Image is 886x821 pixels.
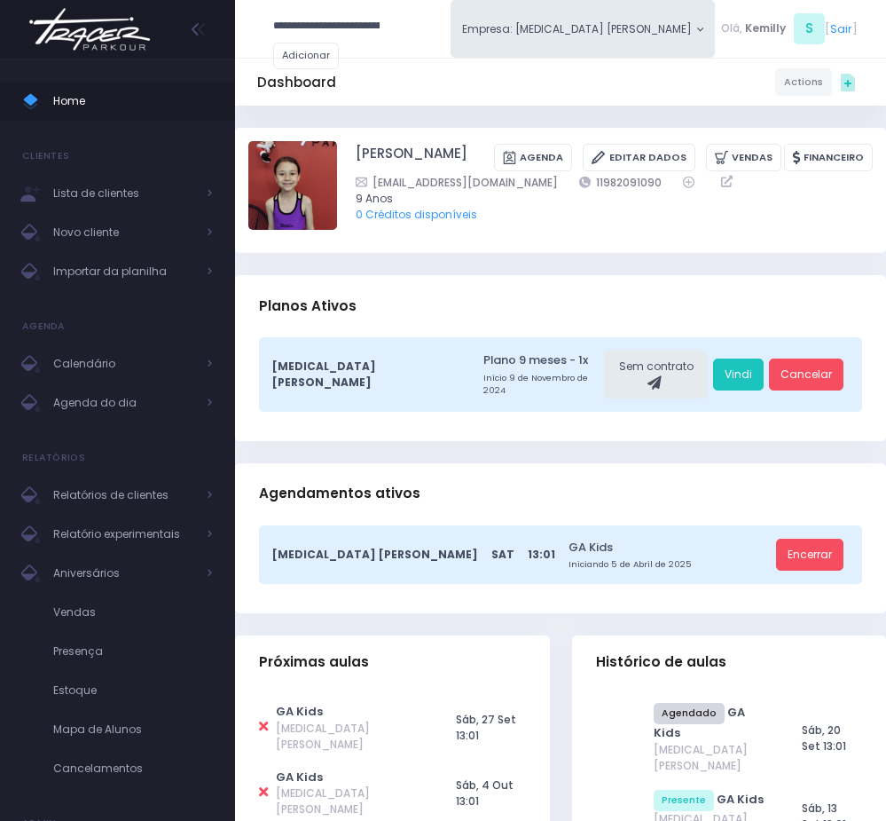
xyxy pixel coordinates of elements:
[721,20,742,36] span: Olá,
[568,539,771,556] a: GA Kids
[830,20,852,37] a: Sair
[579,174,662,191] a: 11982091090
[528,547,555,563] span: 13:01
[276,785,424,817] span: [MEDICAL_DATA] [PERSON_NAME]
[494,144,572,171] a: Agenda
[276,721,424,753] span: [MEDICAL_DATA] [PERSON_NAME]
[248,141,337,230] img: Íris Possam Matsuhashi
[715,11,864,47] div: [ ]
[356,174,558,191] a: [EMAIL_ADDRESS][DOMAIN_NAME]
[53,601,213,624] span: Vendas
[53,523,195,546] span: Relatório experimentais
[53,757,213,780] span: Cancelamentos
[22,440,85,476] h4: Relatórios
[491,547,514,563] span: Sat
[745,20,786,36] span: Kemilly
[53,90,213,113] span: Home
[272,359,457,391] span: [MEDICAL_DATA] [PERSON_NAME]
[483,351,600,368] a: Plano 9 meses - 1x
[53,260,195,283] span: Importar da planilha
[706,144,781,171] a: Vendas
[53,221,195,244] span: Novo cliente
[53,562,195,585] span: Aniversários
[456,712,516,743] span: Sáb, 27 Set 13:01
[53,718,213,741] span: Mapa de Alunos
[456,778,514,809] span: Sáb, 4 Out 13:01
[356,191,851,207] span: 9 Anos
[583,144,694,171] a: Editar Dados
[259,280,357,332] h3: Planos Ativos
[259,469,420,520] h3: Agendamentos ativos
[53,182,195,205] span: Lista de clientes
[276,703,323,720] a: GA Kids
[775,68,832,95] a: Actions
[802,722,846,754] span: Sáb, 20 Set 13:01
[53,484,195,507] span: Relatórios de clientes
[22,138,69,174] h4: Clientes
[22,309,66,344] h4: Agenda
[276,769,323,785] a: GA Kids
[568,558,771,571] small: Iniciando 5 de Abril de 2025
[53,679,213,702] span: Estoque
[769,359,843,391] a: Cancelar
[784,144,873,171] a: Financeiro
[717,791,764,808] a: GA Kids
[53,391,195,414] span: Agenda do dia
[654,790,714,811] span: Presente
[776,539,843,571] a: Encerrar
[794,13,825,44] span: S
[654,742,771,774] span: [MEDICAL_DATA] [PERSON_NAME]
[257,75,336,91] h5: Dashboard
[483,372,600,398] small: Início 9 de Novembro de 2024
[654,703,725,724] span: Agendado
[713,359,764,391] a: Vindi
[273,43,339,69] a: Adicionar
[259,654,369,670] span: Próximas aulas
[356,207,477,222] a: 0 Créditos disponíveis
[53,352,195,375] span: Calendário
[356,144,467,171] a: [PERSON_NAME]
[53,640,213,663] span: Presença
[272,547,478,563] span: [MEDICAL_DATA] [PERSON_NAME]
[596,654,726,670] span: Histórico de aulas
[604,351,708,399] div: Sem contrato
